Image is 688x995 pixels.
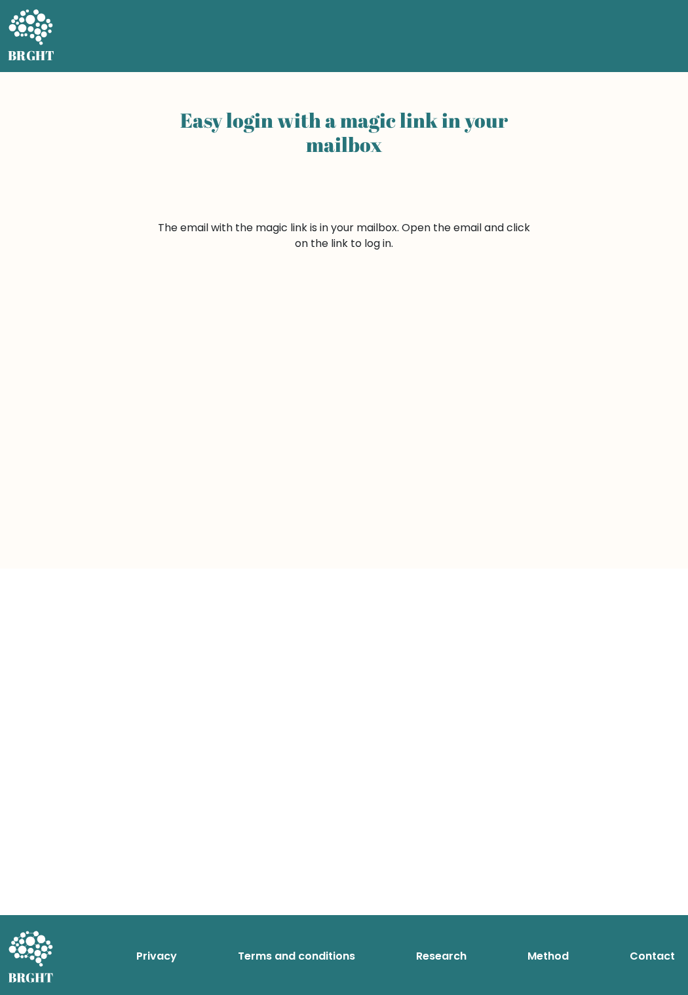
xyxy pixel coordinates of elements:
a: Method [522,943,574,969]
a: Research [411,943,472,969]
a: Terms and conditions [233,943,360,969]
a: Contact [624,943,680,969]
a: BRGHT [8,5,55,67]
h5: BRGHT [8,48,55,64]
form: The email with the magic link is in your mailbox. Open the email and click on the link to log in. [155,220,533,252]
a: Privacy [131,943,182,969]
h2: Easy login with a magic link in your mailbox [155,109,533,157]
